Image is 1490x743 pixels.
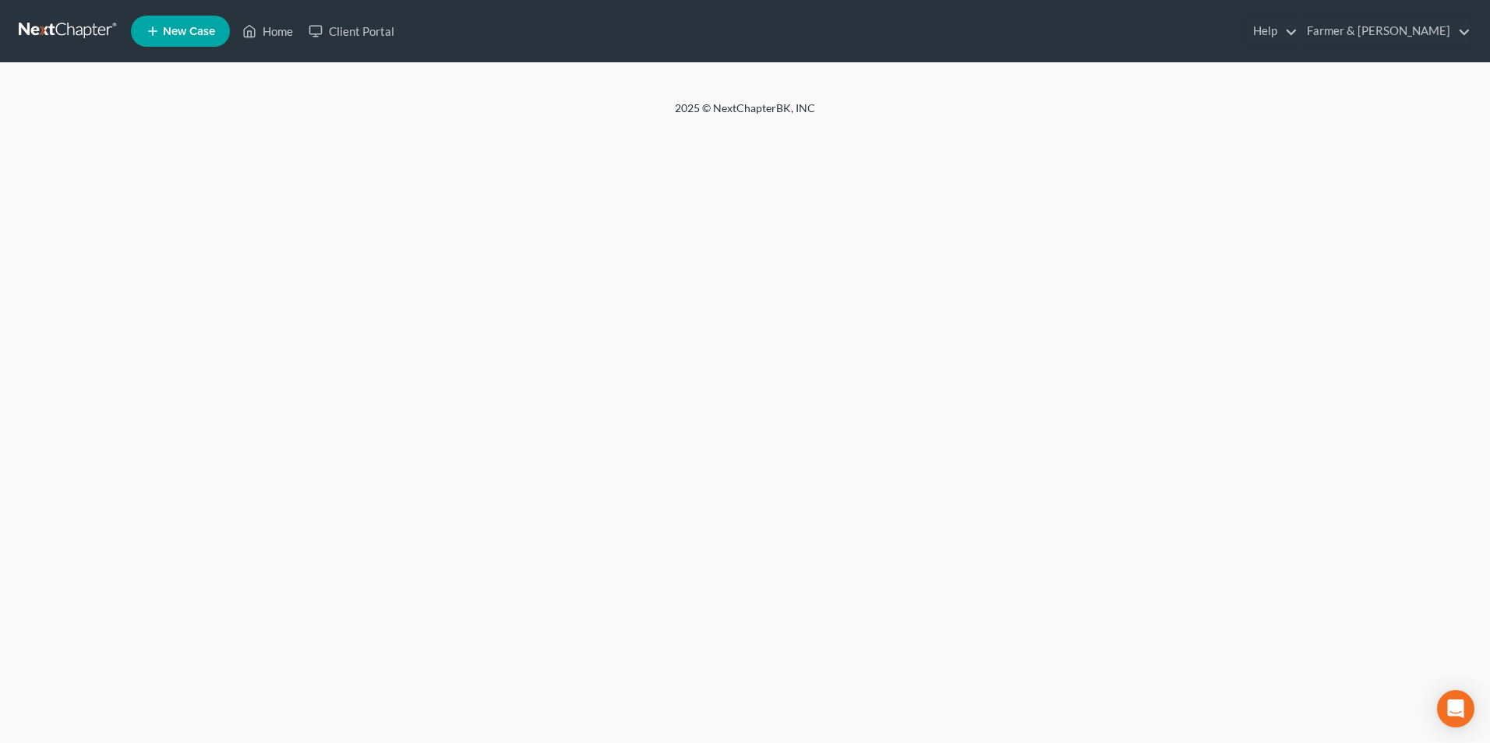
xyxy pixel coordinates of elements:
new-legal-case-button: New Case [131,16,230,47]
a: Client Portal [301,17,402,45]
a: Home [235,17,301,45]
div: 2025 © NextChapterBK, INC [301,100,1189,129]
a: Help [1245,17,1298,45]
div: Open Intercom Messenger [1437,690,1474,727]
a: Farmer & [PERSON_NAME] [1299,17,1471,45]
